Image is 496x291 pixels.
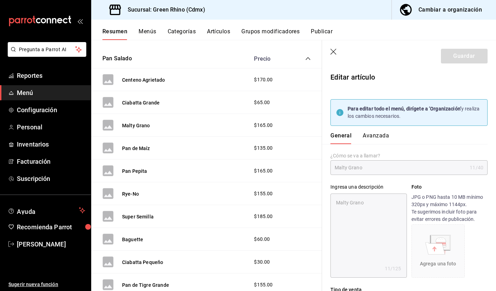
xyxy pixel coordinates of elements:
span: Configuración [17,105,85,115]
div: navigation tabs [330,132,479,144]
span: Pregunta a Parrot AI [19,46,75,53]
span: Ayuda [17,206,76,215]
span: Reportes [17,71,85,80]
button: General [330,132,351,144]
button: Avanzada [363,132,389,144]
button: Centeno Agrietado [122,76,165,83]
span: Inventarios [17,140,85,149]
span: Menú [17,88,85,97]
button: Pan de Maíz [122,145,150,152]
h3: Sucursal: Green Rhino (Cdmx) [122,6,205,14]
span: $155.00 [254,281,273,289]
span: $165.00 [254,167,273,175]
button: open_drawer_menu [77,18,83,24]
span: $30.00 [254,258,270,266]
span: Sugerir nueva función [8,281,85,288]
button: Pan Pepita [122,168,147,175]
button: Menús [139,28,156,40]
div: 11 /125 [385,265,401,272]
p: JPG o PNG hasta 10 MB mínimo 320px y máximo 1144px. Te sugerimos incluir foto para evitar errores... [411,194,488,223]
button: Artículos [207,28,230,40]
button: Grupos modificadores [241,28,300,40]
span: $60.00 [254,236,270,243]
span: Recomienda Parrot [17,222,85,232]
span: $135.00 [254,144,273,152]
span: $185.00 [254,213,273,220]
button: Rye-No [122,190,139,197]
div: 11 /40 [470,164,483,171]
button: Super Semilla [122,213,154,220]
span: $165.00 [254,122,273,129]
button: Malty Grano [122,122,150,129]
button: Pan de Tigre Grande [122,282,169,289]
strong: Para editar todo el menú, dirígete a ‘Organización’ [348,106,461,111]
button: Pan Salado [102,55,132,63]
button: collapse-category-row [305,56,311,61]
p: Editar artículo [330,72,488,82]
a: Pregunta a Parrot AI [5,51,86,58]
span: $155.00 [254,190,273,197]
button: Pregunta a Parrot AI [8,42,86,57]
div: navigation tabs [102,28,496,40]
button: Publicar [311,28,333,40]
button: Ciabatta Pequeño [122,259,163,266]
div: y realiza los cambios necesarios. [348,105,482,120]
div: Cambiar a organización [418,5,482,15]
button: Categorías [168,28,196,40]
span: Suscripción [17,174,85,183]
span: Personal [17,122,85,132]
button: Baguette [122,236,143,243]
span: [PERSON_NAME] [17,239,85,249]
span: Facturación [17,157,85,166]
label: ¿Cómo se va a llamar? [330,153,488,158]
button: Ciabatta Grande [122,99,160,106]
div: Precio [247,55,292,62]
div: Ingresa una descripción [330,183,407,191]
p: Foto [411,183,488,191]
span: $170.00 [254,76,273,83]
span: $65.00 [254,99,270,106]
button: Resumen [102,28,127,40]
